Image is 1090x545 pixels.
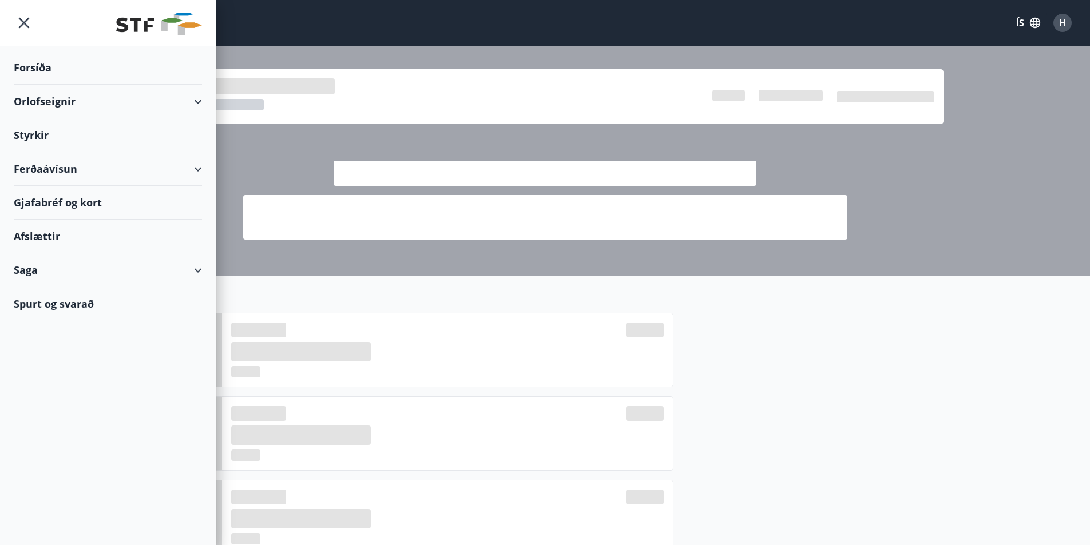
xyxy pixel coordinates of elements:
[14,220,202,253] div: Afslættir
[14,118,202,152] div: Styrkir
[14,152,202,186] div: Ferðaávísun
[14,51,202,85] div: Forsíða
[1049,9,1076,37] button: H
[1059,17,1066,29] span: H
[1010,13,1047,33] button: ÍS
[14,253,202,287] div: Saga
[14,186,202,220] div: Gjafabréf og kort
[116,13,202,35] img: union_logo
[14,13,34,33] button: menu
[14,85,202,118] div: Orlofseignir
[14,287,202,320] div: Spurt og svarað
